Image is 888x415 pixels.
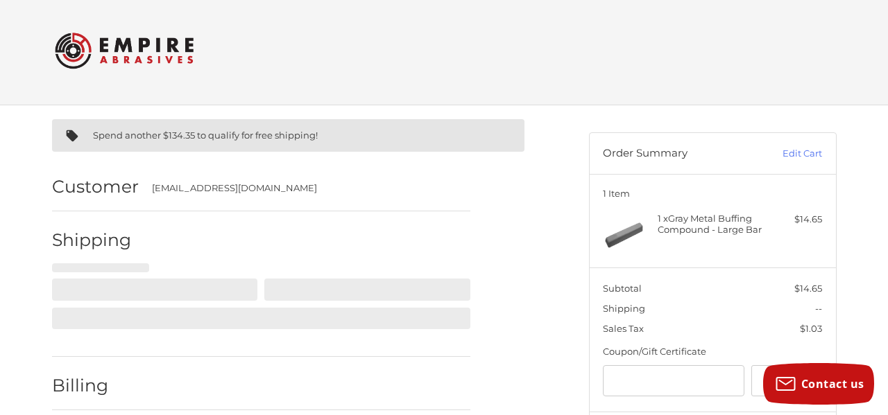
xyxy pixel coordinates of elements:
[751,365,823,396] button: Apply
[763,363,874,405] button: Contact us
[603,345,822,359] div: Coupon/Gift Certificate
[603,365,744,396] input: Gift Certificate or Coupon Code
[801,376,864,391] span: Contact us
[658,213,764,236] h4: 1 x Gray Metal Buffing Compound - Large Bar
[603,147,752,161] h3: Order Summary
[55,24,194,78] img: Empire Abrasives
[93,130,318,141] span: Spend another $134.35 to qualify for free shipping!
[52,229,133,251] h2: Shipping
[152,182,456,195] div: [EMAIL_ADDRESS][DOMAIN_NAME]
[603,303,645,314] span: Shipping
[52,176,139,197] h2: Customer
[800,323,822,334] span: $1.03
[767,213,822,227] div: $14.65
[52,375,133,396] h2: Billing
[603,323,644,334] span: Sales Tax
[752,147,822,161] a: Edit Cart
[603,188,822,199] h3: 1 Item
[794,283,822,294] span: $14.65
[603,283,642,294] span: Subtotal
[815,303,822,314] span: --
